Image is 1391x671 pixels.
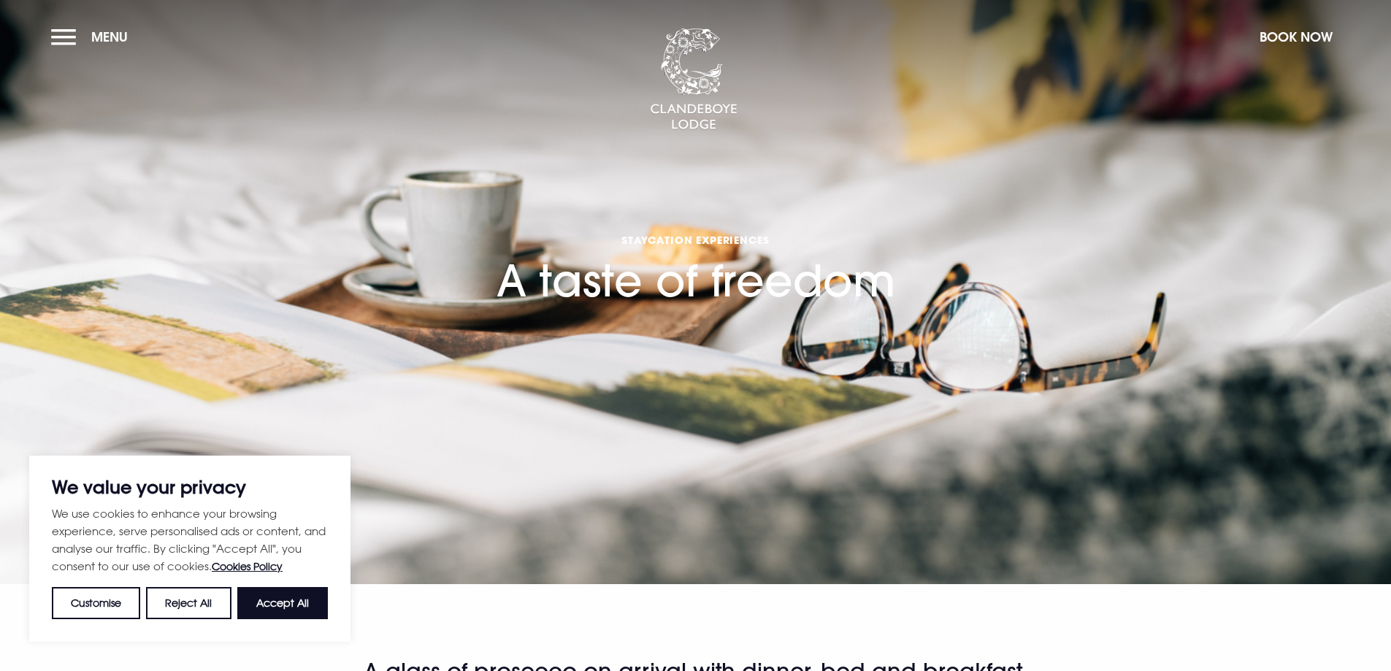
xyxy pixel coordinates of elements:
p: We use cookies to enhance your browsing experience, serve personalised ads or content, and analys... [52,505,328,575]
button: Accept All [237,587,328,619]
button: Reject All [146,587,231,619]
img: Clandeboye Lodge [650,28,737,131]
h1: A taste of freedom [497,150,895,306]
p: We value your privacy [52,478,328,496]
span: Menu [91,28,128,45]
button: Book Now [1252,21,1340,53]
span: Staycation Experiences [497,233,895,247]
button: Menu [51,21,135,53]
a: Cookies Policy [212,560,283,572]
div: We value your privacy [29,456,350,642]
button: Customise [52,587,140,619]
